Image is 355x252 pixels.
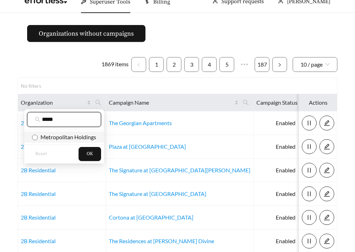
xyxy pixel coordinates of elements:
button: right [272,57,287,72]
span: pause [302,191,316,197]
th: Actions [299,94,337,111]
a: Plaza at [GEOGRAPHIC_DATA] [109,143,186,150]
span: edit [320,191,334,197]
button: edit [319,186,334,201]
span: Campaign Status [256,98,298,107]
div: Page Size [293,57,337,72]
span: pause [302,214,316,221]
td: Enabled [254,206,318,229]
a: The Signature at [GEOGRAPHIC_DATA][PERSON_NAME] [109,167,250,173]
li: Next 5 Pages [237,57,252,72]
a: 4 [202,57,216,72]
button: pause [302,139,317,154]
button: edit [319,210,334,225]
a: edit [319,190,334,197]
span: pause [302,167,316,173]
a: 1 [149,57,163,72]
span: OK [87,150,93,158]
span: search [243,99,249,106]
li: 5 [219,57,234,72]
td: Enabled [254,111,318,135]
span: edit [320,214,334,221]
span: Campaign Name [109,98,233,107]
a: 2B Residential [21,167,56,173]
button: left [131,57,146,72]
a: edit [319,167,334,173]
button: pause [302,186,317,201]
span: pause [302,238,316,244]
span: Organization [21,98,86,107]
button: OK [79,147,101,161]
li: 1869 items [101,57,129,72]
li: 2 [167,57,181,72]
a: 187 [255,57,269,72]
a: The Georgian Apartments [109,119,172,126]
span: right [278,63,282,67]
span: edit [320,238,334,244]
a: 2B Residential [21,190,56,197]
span: left [137,63,141,67]
span: search [35,117,41,122]
button: edit [319,163,334,178]
li: Previous Page [131,57,146,72]
a: 2B Residential [21,238,56,244]
span: search [92,97,104,108]
button: edit [319,116,334,130]
a: edit [319,238,334,244]
a: The Signature at [GEOGRAPHIC_DATA] [109,190,206,197]
span: search [240,97,252,108]
span: edit [320,120,334,126]
a: edit [319,214,334,221]
button: pause [302,116,317,130]
td: Enabled [254,135,318,159]
span: 10 / page [300,57,330,72]
button: pause [302,210,317,225]
a: 2B Residential [21,214,56,221]
span: ••• [237,57,252,72]
span: edit [320,143,334,150]
td: Enabled [254,182,318,206]
button: edit [319,234,334,248]
td: Enabled [254,159,318,182]
li: 3 [184,57,199,72]
a: 5 [220,57,234,72]
span: edit [320,167,334,173]
a: The Residences at [PERSON_NAME] Divine [109,238,214,244]
li: 1 [149,57,164,72]
span: Metropolitan Holdings [38,134,96,140]
button: pause [302,234,317,248]
div: No filters [21,82,49,90]
span: Organizations without campaigns [39,29,134,38]
li: 187 [255,57,269,72]
span: pause [302,143,316,150]
a: 2B Residential [21,119,56,126]
button: edit [319,139,334,154]
span: pause [302,120,316,126]
button: Reset [27,147,55,161]
a: edit [319,143,334,150]
a: 2B Residential [21,143,56,150]
a: edit [319,119,334,126]
li: Next Page [272,57,287,72]
a: 3 [185,57,199,72]
button: Organizations without campaigns [27,25,145,42]
a: Cortona at [GEOGRAPHIC_DATA] [109,214,193,221]
button: pause [302,163,317,178]
a: 2 [167,57,181,72]
span: search [95,99,101,106]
